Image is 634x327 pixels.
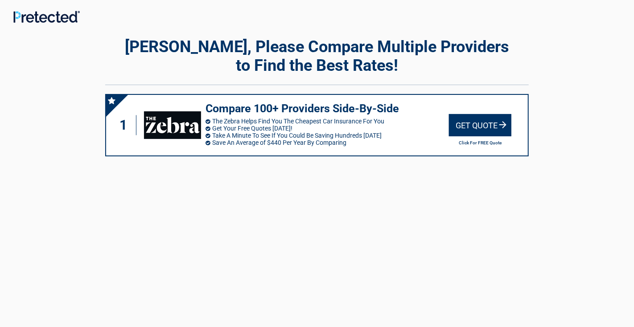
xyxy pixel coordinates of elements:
[206,102,449,116] h3: Compare 100+ Providers Side-By-Side
[206,125,449,132] li: Get Your Free Quotes [DATE]!
[105,37,529,75] h2: [PERSON_NAME], Please Compare Multiple Providers to Find the Best Rates!
[206,139,449,146] li: Save An Average of $440 Per Year By Comparing
[206,132,449,139] li: Take A Minute To See If You Could Be Saving Hundreds [DATE]
[206,118,449,125] li: The Zebra Helps Find You The Cheapest Car Insurance For You
[449,140,511,145] h2: Click For FREE Quote
[115,115,136,135] div: 1
[449,114,511,136] div: Get Quote
[144,111,201,139] img: thezebra's logo
[13,11,80,23] img: Main Logo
